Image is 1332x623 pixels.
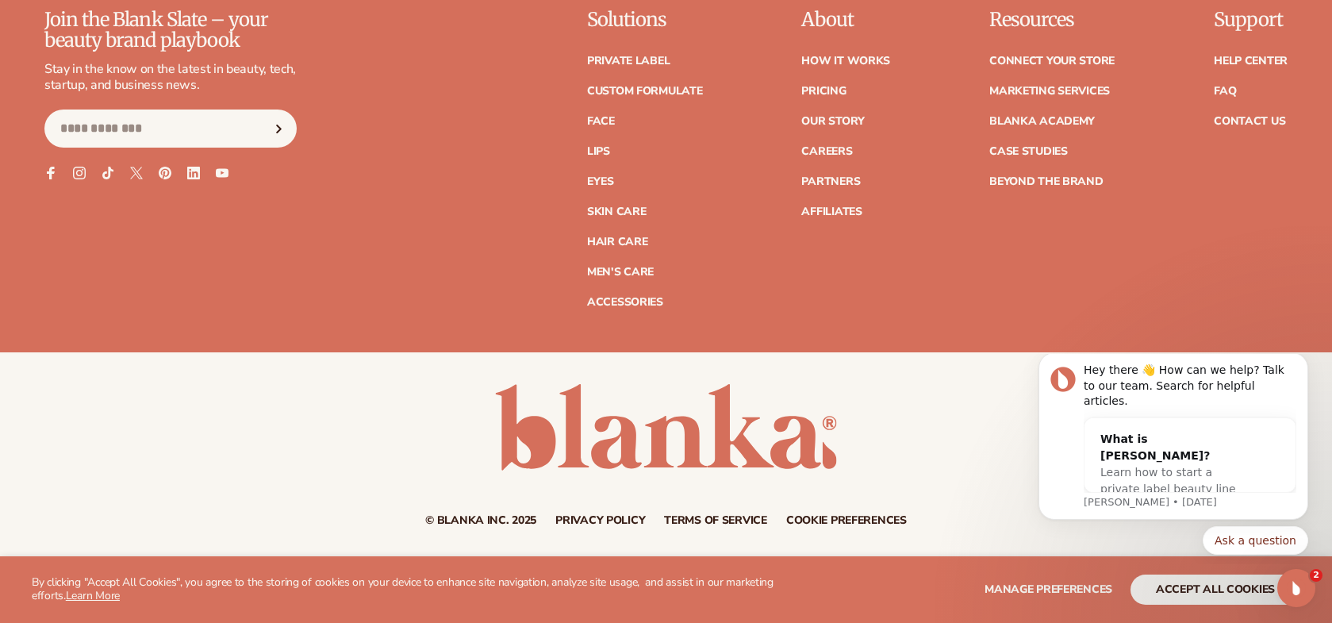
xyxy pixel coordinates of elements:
a: Eyes [587,176,614,187]
a: Lips [587,146,610,157]
a: Beyond the brand [989,176,1104,187]
iframe: Intercom notifications message [1015,354,1332,564]
a: Accessories [587,297,663,308]
a: Custom formulate [587,86,703,97]
p: About [801,10,890,30]
div: Quick reply options [24,172,294,201]
p: Message from Lee, sent 2d ago [69,141,282,156]
p: Resources [989,10,1115,30]
button: accept all cookies [1130,575,1300,605]
span: Learn how to start a private label beauty line with [PERSON_NAME] [86,112,221,158]
a: Contact Us [1214,116,1285,127]
span: 2 [1310,569,1322,582]
p: Solutions [587,10,703,30]
div: What is [PERSON_NAME]? [86,77,233,110]
button: Subscribe [261,110,296,148]
a: Careers [801,146,852,157]
a: Our Story [801,116,864,127]
a: Connect your store [989,56,1115,67]
a: Privacy policy [555,515,645,526]
p: By clicking "Accept All Cookies", you agree to the storing of cookies on your device to enhance s... [32,576,777,603]
a: Men's Care [587,267,654,278]
div: Hey there 👋 How can we help? Talk to our team. Search for helpful articles. [69,9,282,56]
iframe: Intercom live chat [1277,569,1315,607]
p: Join the Blank Slate – your beauty brand playbook [44,10,297,52]
a: Partners [801,176,860,187]
div: Message content [69,9,282,139]
a: Case Studies [989,146,1068,157]
a: Cookie preferences [786,515,907,526]
span: Manage preferences [985,582,1112,597]
small: © Blanka Inc. 2025 [425,513,536,528]
a: Hair Care [587,237,647,248]
a: Pricing [801,86,846,97]
a: How It Works [801,56,890,67]
button: Manage preferences [985,575,1112,605]
a: Help Center [1214,56,1288,67]
a: FAQ [1214,86,1236,97]
p: Support [1214,10,1288,30]
div: What is [PERSON_NAME]?Learn how to start a private label beauty line with [PERSON_NAME] [70,64,249,173]
a: Marketing services [989,86,1110,97]
a: Affiliates [801,206,862,217]
a: Blanka Academy [989,116,1095,127]
a: Face [587,116,615,127]
a: Learn More [66,588,120,603]
a: Skin Care [587,206,646,217]
img: Profile image for Lee [36,13,61,38]
p: Stay in the know on the latest in beauty, tech, startup, and business news. [44,61,297,94]
a: Terms of service [664,515,767,526]
a: Private label [587,56,670,67]
button: Quick reply: Ask a question [188,172,294,201]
